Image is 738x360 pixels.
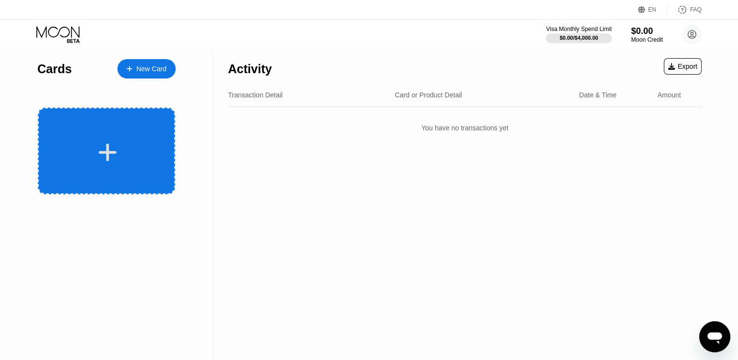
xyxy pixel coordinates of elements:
[657,91,681,99] div: Amount
[668,5,702,15] div: FAQ
[546,26,611,43] div: Visa Monthly Spend Limit$0.00/$4,000.00
[395,91,462,99] div: Card or Product Detail
[228,62,272,76] div: Activity
[228,114,702,141] div: You have no transactions yet
[559,35,598,41] div: $0.00 / $4,000.00
[117,59,176,78] div: New Card
[668,63,697,70] div: Export
[699,321,730,352] iframe: Кнопка запуска окна обмена сообщениями
[664,58,702,75] div: Export
[228,91,282,99] div: Transaction Detail
[546,26,611,32] div: Visa Monthly Spend Limit
[579,91,616,99] div: Date & Time
[37,62,72,76] div: Cards
[690,6,702,13] div: FAQ
[136,65,166,73] div: New Card
[631,26,663,36] div: $0.00
[631,36,663,43] div: Moon Credit
[648,6,656,13] div: EN
[638,5,668,15] div: EN
[631,26,663,43] div: $0.00Moon Credit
